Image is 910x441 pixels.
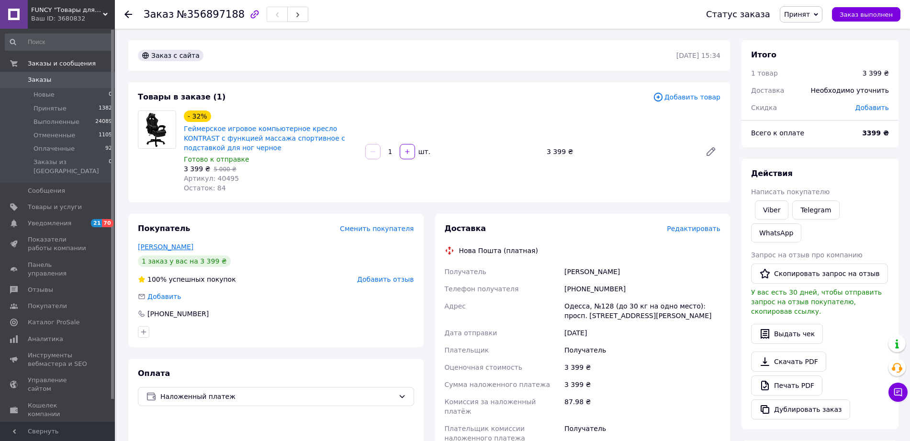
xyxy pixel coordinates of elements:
[562,393,722,420] div: 87.98 ₴
[124,10,132,19] div: Вернуться назад
[28,318,79,327] span: Каталог ProSale
[340,225,414,232] span: Сменить покупателя
[184,110,211,122] div: - 32%
[357,276,414,283] span: Добавить отзыв
[751,104,777,111] span: Скидка
[144,9,174,20] span: Заказ
[445,285,519,293] span: Телефон получателя
[751,251,863,259] span: Запрос на отзыв про компанию
[34,118,79,126] span: Выполненные
[751,352,826,372] a: Скачать PDF
[160,391,394,402] span: Наложенный платеж
[5,33,113,51] input: Поиск
[34,90,55,99] span: Новые
[751,69,778,77] span: 1 товар
[138,369,170,378] span: Оплата
[184,184,226,192] span: Остаток: 84
[445,302,466,310] span: Адрес
[102,219,113,227] span: 70
[445,364,523,371] span: Оценочная стоимость
[562,376,722,393] div: 3 399 ₴
[751,375,822,396] a: Печать PDF
[445,268,486,276] span: Получатель
[28,376,89,393] span: Управление сайтом
[562,280,722,298] div: [PHONE_NUMBER]
[145,111,169,148] img: Геймерское игровое компьютерное кресло KONTRAST с функцией массажа спортивное с подставкой для но...
[184,175,239,182] span: Артикул: 40495
[676,52,720,59] time: [DATE] 15:34
[138,92,225,101] span: Товары в заказе (1)
[751,264,888,284] button: Скопировать запрос на отзыв
[28,261,89,278] span: Панель управления
[184,125,345,152] a: Геймерское игровое компьютерное кресло KONTRAST с функцией массажа спортивное с подставкой для но...
[543,145,697,158] div: 3 399 ₴
[862,129,889,137] b: 3399 ₴
[31,6,103,14] span: FUNCY "Товары для дома и активного отдыха"
[751,288,882,315] span: У вас есть 30 дней, чтобы отправить запрос на отзыв покупателю, скопировав ссылку.
[138,50,203,61] div: Заказ с сайта
[888,383,908,402] button: Чат с покупателем
[213,166,236,173] span: 5 000 ₴
[751,188,830,196] span: Написать покупателю
[751,129,804,137] span: Всего к оплате
[832,7,900,22] button: Заказ выполнен
[562,342,722,359] div: Получатель
[751,169,793,178] span: Действия
[34,131,75,140] span: Отмененные
[445,224,486,233] span: Доставка
[28,286,53,294] span: Отзывы
[105,144,112,153] span: 92
[138,275,236,284] div: успешных покупок
[95,118,112,126] span: 24089
[653,92,720,102] span: Добавить товар
[855,104,889,111] span: Добавить
[28,335,63,343] span: Аналитика
[863,68,889,78] div: 3 399 ₴
[562,298,722,324] div: Одесса, №128 (до 30 кг на одно место): просп. [STREET_ADDRESS][PERSON_NAME]
[28,235,89,253] span: Показатели работы компании
[445,398,536,415] span: Комиссия за наложенный платёж
[109,90,112,99] span: 0
[562,359,722,376] div: 3 399 ₴
[445,346,489,354] span: Плательщик
[138,224,190,233] span: Покупатель
[28,76,51,84] span: Заказы
[416,147,431,156] div: шт.
[457,246,540,255] div: Нова Пошта (платная)
[751,87,784,94] span: Доставка
[138,255,231,267] div: 1 заказ у вас на 3 399 ₴
[184,165,210,173] span: 3 399 ₴
[28,219,71,228] span: Уведомления
[28,351,89,368] span: Инструменты вебмастера и SEO
[109,158,112,175] span: 0
[445,329,497,337] span: Дата отправки
[667,225,720,232] span: Редактировать
[34,158,109,175] span: Заказы из [GEOGRAPHIC_DATA]
[34,104,67,113] span: Принятые
[146,309,210,319] div: [PHONE_NUMBER]
[706,10,770,19] div: Статус заказа
[751,50,776,59] span: Итого
[99,104,112,113] span: 1382
[184,155,249,163] span: Готово к отправке
[751,223,801,243] a: WhatsApp
[34,144,75,153] span: Оплаченные
[147,293,181,300] span: Добавить
[784,11,810,18] span: Принят
[147,276,167,283] span: 100%
[28,203,82,211] span: Товары и услуги
[28,302,67,310] span: Покупатели
[562,263,722,280] div: [PERSON_NAME]
[805,80,895,101] div: Необходимо уточнить
[31,14,115,23] div: Ваш ID: 3680832
[840,11,893,18] span: Заказ выполнен
[91,219,102,227] span: 21
[562,324,722,342] div: [DATE]
[99,131,112,140] span: 1105
[445,381,550,388] span: Сумма наложенного платежа
[751,399,850,419] button: Дублировать заказ
[701,142,720,161] a: Редактировать
[177,9,245,20] span: №356897188
[755,200,788,220] a: Viber
[28,401,89,419] span: Кошелек компании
